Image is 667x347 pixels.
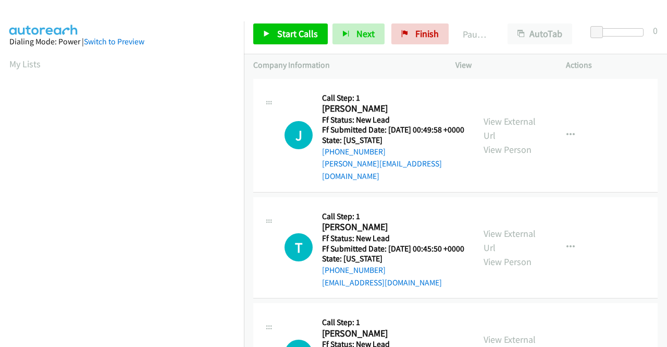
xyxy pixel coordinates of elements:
[356,28,375,40] span: Next
[484,115,536,141] a: View External Url
[455,59,547,71] p: View
[253,59,437,71] p: Company Information
[253,23,328,44] a: Start Calls
[508,23,572,44] button: AutoTab
[9,58,41,70] a: My Lists
[285,233,313,261] h1: T
[322,254,464,264] h5: State: [US_STATE]
[322,221,461,233] h2: [PERSON_NAME]
[322,147,386,157] a: [PHONE_NUMBER]
[415,28,439,40] span: Finish
[653,23,658,38] div: 0
[9,35,234,48] div: Dialing Mode: Power |
[484,143,532,155] a: View Person
[322,317,464,328] h5: Call Step: 1
[322,265,386,275] a: [PHONE_NUMBER]
[322,233,464,244] h5: Ff Status: New Lead
[596,28,644,37] div: Delay between calls (in seconds)
[566,59,658,71] p: Actions
[322,103,461,115] h2: [PERSON_NAME]
[322,125,465,135] h5: Ff Submitted Date: [DATE] 00:49:58 +0000
[484,256,532,268] a: View Person
[84,37,144,46] a: Switch to Preview
[332,23,385,44] button: Next
[322,115,465,125] h5: Ff Status: New Lead
[322,159,442,181] a: [PERSON_NAME][EMAIL_ADDRESS][DOMAIN_NAME]
[322,211,464,222] h5: Call Step: 1
[322,244,464,254] h5: Ff Submitted Date: [DATE] 00:45:50 +0000
[484,228,536,254] a: View External Url
[463,27,489,41] p: Paused
[322,278,442,288] a: [EMAIL_ADDRESS][DOMAIN_NAME]
[285,233,313,261] div: The call is yet to be attempted
[285,121,313,149] h1: J
[322,135,465,146] h5: State: [US_STATE]
[391,23,449,44] a: Finish
[322,93,465,103] h5: Call Step: 1
[322,328,461,340] h2: [PERSON_NAME]
[277,28,318,40] span: Start Calls
[285,121,313,149] div: The call is yet to be attempted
